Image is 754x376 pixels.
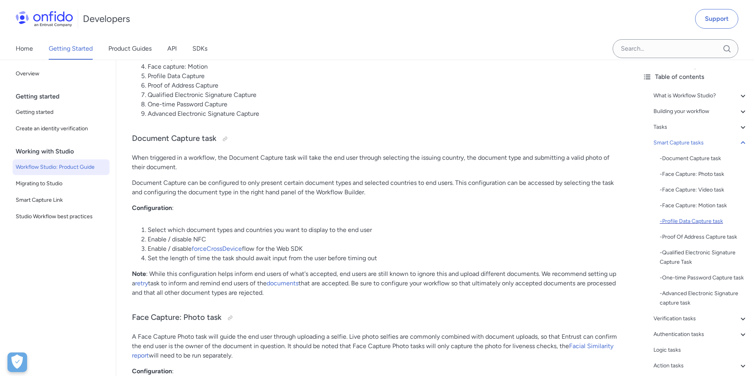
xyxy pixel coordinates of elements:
[660,170,748,179] div: - Face Capture: Photo task
[267,279,298,287] a: documents
[7,352,27,372] button: Open Preferences
[148,100,620,109] li: One-time Password Capture
[16,89,113,104] div: Getting started
[695,9,738,29] a: Support
[148,90,620,100] li: Qualified Electronic Signature Capture
[660,201,748,210] a: -Face Capture: Motion task
[108,38,152,60] a: Product Guides
[148,109,620,119] li: Advanced Electronic Signature Capture
[660,185,748,195] a: -Face Capture: Video task
[148,244,620,254] li: Enable / disable flow for the Web SDK
[148,254,620,263] li: Set the length of time the task should await input from the user before timing out
[653,91,748,100] a: What is Workflow Studio?
[660,289,748,308] div: - Advanced Electronic Signature capture task
[13,176,110,192] a: Migrating to Studio
[16,11,73,27] img: Onfido Logo
[7,352,27,372] div: Cookie Preferences
[653,107,748,116] a: Building your workflow
[132,153,620,172] p: When triggered in a workflow, the Document Capture task will take the end user through selecting ...
[132,178,620,197] p: Document Capture can be configured to only present certain document types and selected countries ...
[653,122,748,132] a: Tasks
[16,212,106,221] span: Studio Workflow best practices
[660,248,748,267] div: - Qualified Electronic Signature Capture Task
[660,273,748,283] a: -One-time Password Capture task
[49,38,93,60] a: Getting Started
[660,154,748,163] a: -Document Capture task
[148,225,620,235] li: Select which document types and countries you want to display to the end user
[660,217,748,226] a: -Profile Data Capture task
[16,179,106,188] span: Migrating to Studio
[16,144,113,159] div: Working with Studio
[660,170,748,179] a: -Face Capture: Photo task
[13,66,110,82] a: Overview
[148,235,620,244] li: Enable / disable NFC
[192,38,207,60] a: SDKs
[13,121,110,137] a: Create an identity verification
[148,62,620,71] li: Face capture: Motion
[167,38,177,60] a: API
[132,367,172,375] strong: Configuration
[132,269,620,298] p: : While this configuration helps inform end users of what's accepted, end users are still known t...
[660,289,748,308] a: -Advanced Electronic Signature capture task
[132,332,620,360] p: A Face Capture Photo task will guide the end user through uploading a selfie. Live photo selfies ...
[13,159,110,175] a: Workflow Studio: Product Guide
[660,232,748,242] div: - Proof Of Address Capture task
[132,367,620,376] p: :
[653,330,748,339] a: Authentication tasks
[132,133,620,145] h3: Document Capture task
[16,162,106,172] span: Workflow Studio: Product Guide
[13,104,110,120] a: Getting started
[660,232,748,242] a: -Proof Of Address Capture task
[653,314,748,323] a: Verification tasks
[135,279,148,287] a: retry
[660,273,748,283] div: - One-time Password Capture task
[132,270,146,277] strong: Note
[653,138,748,148] a: Smart Capture tasks
[16,69,106,78] span: Overview
[653,345,748,355] a: Logic tasks
[660,217,748,226] div: - Profile Data Capture task
[13,192,110,208] a: Smart Capture Link
[192,245,242,252] a: forceCrossDevice
[660,154,748,163] div: - Document Capture task
[148,81,620,90] li: Proof of Address Capture
[660,248,748,267] a: -Qualified Electronic Signature Capture Task
[16,195,106,205] span: Smart Capture Link
[13,209,110,225] a: Studio Workflow best practices
[613,39,738,58] input: Onfido search input field
[660,201,748,210] div: - Face Capture: Motion task
[83,13,130,25] h1: Developers
[132,203,620,213] p: :
[16,38,33,60] a: Home
[642,72,748,82] div: Table of contents
[660,185,748,195] div: - Face Capture: Video task
[132,204,172,212] strong: Configuration
[148,71,620,81] li: Profile Data Capture
[132,312,620,324] h3: Face Capture: Photo task
[653,361,748,371] a: Action tasks
[16,124,106,133] span: Create an identity verification
[16,108,106,117] span: Getting started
